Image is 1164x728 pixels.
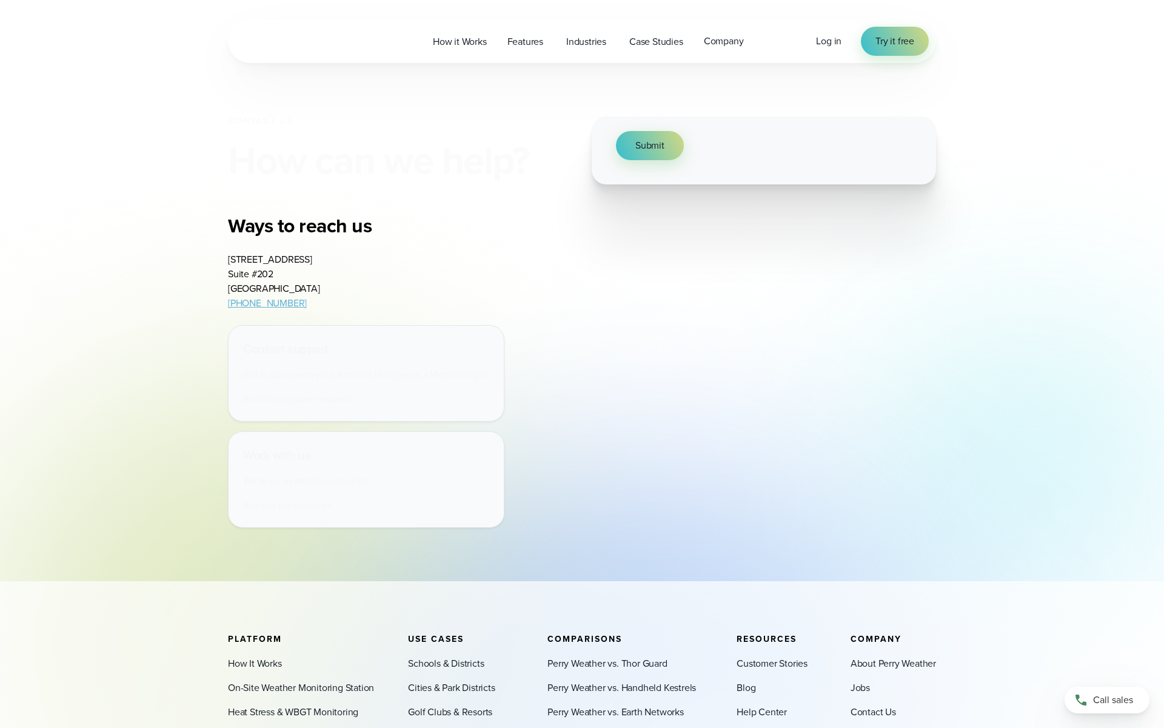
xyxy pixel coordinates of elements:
[851,681,870,695] a: Jobs
[851,656,936,671] a: About Perry Weather
[547,705,684,720] a: Perry Weather vs. Earth Networks
[433,35,487,49] span: How it Works
[566,35,606,49] span: Industries
[704,34,744,49] span: Company
[1065,687,1149,713] a: Call sales
[861,27,929,56] a: Try it free
[875,34,914,49] span: Try it free
[616,131,684,160] button: Submit
[851,705,896,720] a: Contact Us
[547,681,696,695] a: Perry Weather vs. Handheld Kestrels
[619,29,694,54] a: Case Studies
[507,35,543,49] span: Features
[816,34,841,49] a: Log in
[851,633,901,645] span: Company
[816,34,841,48] span: Log in
[408,656,484,671] a: Schools & Districts
[737,633,797,645] span: Resources
[737,681,755,695] a: Blog
[228,214,512,238] h3: Ways to reach us
[737,705,787,720] a: Help Center
[423,29,497,54] a: How it Works
[408,705,492,720] a: Golf Clubs & Resorts
[547,656,667,671] a: Perry Weather vs. Thor Guard
[629,35,683,49] span: Case Studies
[737,656,808,671] a: Customer Stories
[1093,693,1133,707] span: Call sales
[228,681,374,695] a: On-Site Weather Monitoring Station
[408,681,495,695] a: Cities & Park Districts
[228,705,358,720] a: Heat Stress & WBGT Monitoring
[408,633,464,645] span: Use Cases
[228,633,282,645] span: Platform
[547,633,622,645] span: Comparisons
[635,138,664,153] span: Submit
[228,252,320,311] address: [STREET_ADDRESS] Suite #202 [GEOGRAPHIC_DATA]
[228,656,282,671] a: How It Works
[228,296,307,310] a: [PHONE_NUMBER]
